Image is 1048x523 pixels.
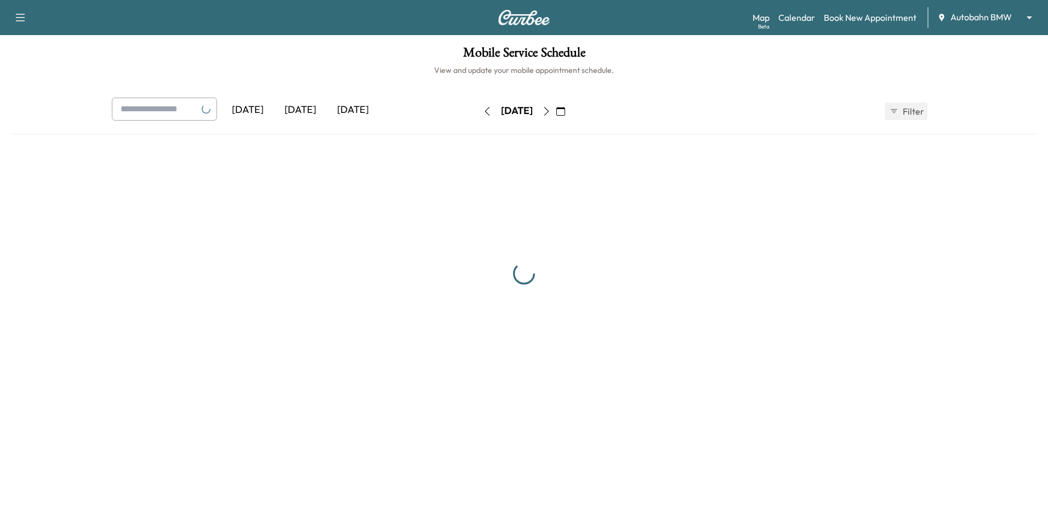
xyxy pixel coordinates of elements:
h6: View and update your mobile appointment schedule. [11,65,1037,76]
a: Calendar [778,11,815,24]
button: Filter [885,103,927,120]
div: [DATE] [274,98,327,123]
img: Curbee Logo [498,10,550,25]
div: [DATE] [501,104,533,118]
h1: Mobile Service Schedule [11,46,1037,65]
a: Book New Appointment [824,11,916,24]
div: [DATE] [221,98,274,123]
span: Filter [903,105,922,118]
span: Autobahn BMW [950,11,1012,24]
a: MapBeta [753,11,770,24]
div: [DATE] [327,98,379,123]
div: Beta [758,22,770,31]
